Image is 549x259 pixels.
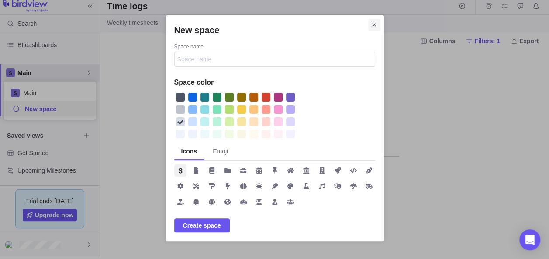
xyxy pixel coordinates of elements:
[183,220,221,231] span: Create space
[174,52,375,67] input: Space name
[181,147,197,156] span: Icons
[368,19,380,31] span: Close
[213,147,228,156] span: Emoji
[174,24,375,36] h2: New space
[174,43,375,52] div: Space name
[519,229,540,250] div: Open Intercom Messenger
[174,77,375,88] h4: Space color
[166,15,384,241] div: New space
[174,218,230,232] span: Create space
